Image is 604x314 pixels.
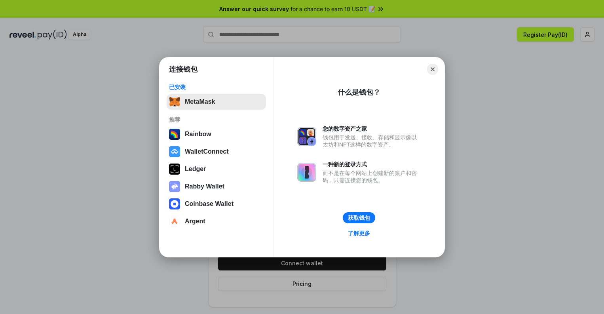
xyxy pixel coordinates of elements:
div: 一种新的登录方式 [323,161,421,168]
button: MetaMask [167,94,266,110]
button: 获取钱包 [343,212,375,223]
img: svg+xml,%3Csvg%20xmlns%3D%22http%3A%2F%2Fwww.w3.org%2F2000%2Fsvg%22%20fill%3D%22none%22%20viewBox... [169,181,180,192]
img: svg+xml,%3Csvg%20width%3D%2228%22%20height%3D%2228%22%20viewBox%3D%220%200%2028%2028%22%20fill%3D... [169,146,180,157]
img: svg+xml,%3Csvg%20fill%3D%22none%22%20height%3D%2233%22%20viewBox%3D%220%200%2035%2033%22%20width%... [169,96,180,107]
div: Coinbase Wallet [185,200,234,207]
button: Ledger [167,161,266,177]
img: svg+xml,%3Csvg%20width%3D%22120%22%20height%3D%22120%22%20viewBox%3D%220%200%20120%20120%22%20fil... [169,129,180,140]
h1: 连接钱包 [169,65,198,74]
img: svg+xml,%3Csvg%20xmlns%3D%22http%3A%2F%2Fwww.w3.org%2F2000%2Fsvg%22%20fill%3D%22none%22%20viewBox... [297,127,316,146]
div: 获取钱包 [348,214,370,221]
img: svg+xml,%3Csvg%20width%3D%2228%22%20height%3D%2228%22%20viewBox%3D%220%200%2028%2028%22%20fill%3D... [169,216,180,227]
div: 什么是钱包？ [338,88,380,97]
div: Rainbow [185,131,211,138]
img: svg+xml,%3Csvg%20xmlns%3D%22http%3A%2F%2Fwww.w3.org%2F2000%2Fsvg%22%20width%3D%2228%22%20height%3... [169,164,180,175]
a: 了解更多 [343,228,375,238]
img: svg+xml,%3Csvg%20xmlns%3D%22http%3A%2F%2Fwww.w3.org%2F2000%2Fsvg%22%20fill%3D%22none%22%20viewBox... [297,163,316,182]
div: 了解更多 [348,230,370,237]
div: 推荐 [169,116,264,123]
div: 而不是在每个网站上创建新的账户和密码，只需连接您的钱包。 [323,169,421,184]
button: WalletConnect [167,144,266,160]
button: Close [427,64,438,75]
div: Ledger [185,166,206,173]
div: 已安装 [169,84,264,91]
div: 您的数字资产之家 [323,125,421,132]
img: svg+xml,%3Csvg%20width%3D%2228%22%20height%3D%2228%22%20viewBox%3D%220%200%2028%2028%22%20fill%3D... [169,198,180,209]
div: WalletConnect [185,148,229,155]
button: Argent [167,213,266,229]
div: MetaMask [185,98,215,105]
button: Rainbow [167,126,266,142]
div: Argent [185,218,205,225]
div: Rabby Wallet [185,183,224,190]
div: 钱包用于发送、接收、存储和显示像以太坊和NFT这样的数字资产。 [323,134,421,148]
button: Rabby Wallet [167,179,266,194]
button: Coinbase Wallet [167,196,266,212]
